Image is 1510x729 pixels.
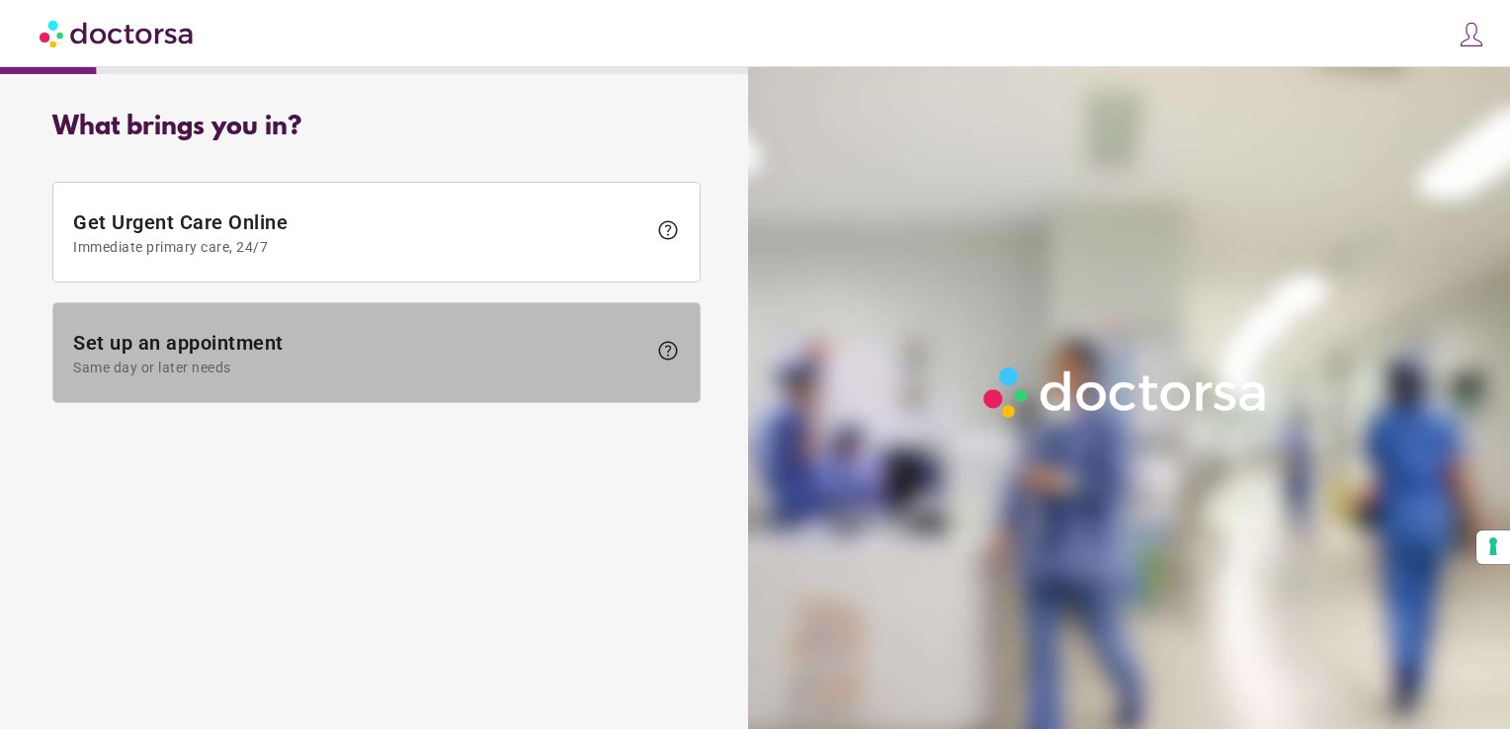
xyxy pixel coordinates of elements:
[73,360,646,375] span: Same day or later needs
[656,218,680,242] span: help
[73,331,646,375] span: Set up an appointment
[52,113,701,142] div: What brings you in?
[40,11,196,55] img: Doctorsa.com
[73,210,646,255] span: Get Urgent Care Online
[656,339,680,363] span: help
[1476,530,1510,564] button: Your consent preferences for tracking technologies
[975,359,1278,426] img: Logo-Doctorsa-trans-White-partial-flat.png
[1458,21,1485,48] img: icons8-customer-100.png
[73,239,646,255] span: Immediate primary care, 24/7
